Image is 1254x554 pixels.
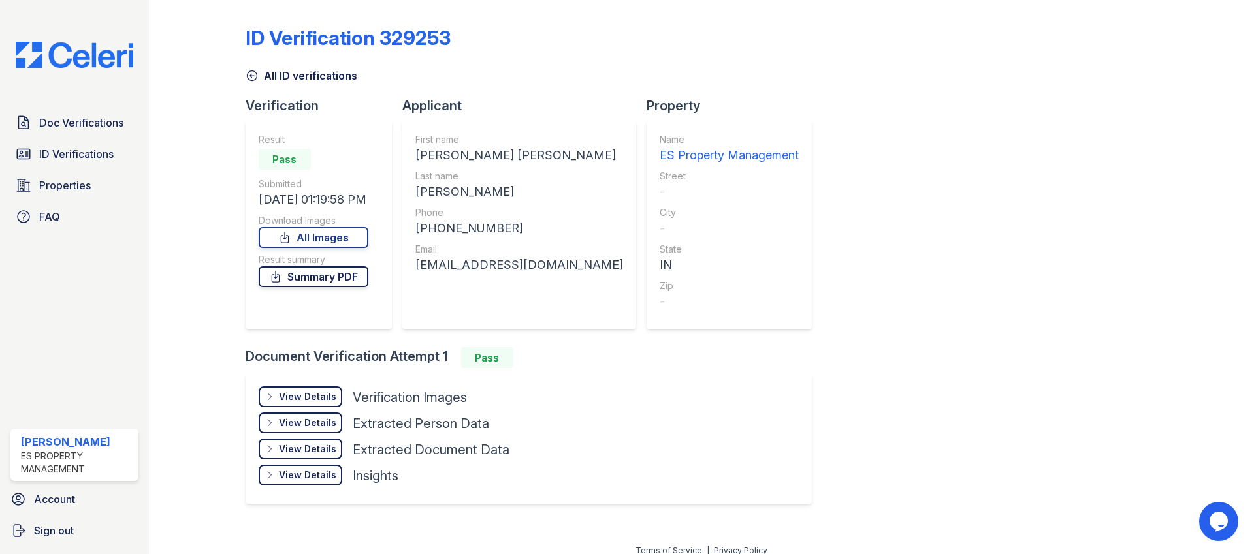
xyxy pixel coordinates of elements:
div: [EMAIL_ADDRESS][DOMAIN_NAME] [415,256,623,274]
div: Extracted Person Data [353,414,489,433]
div: Last name [415,170,623,183]
div: Document Verification Attempt 1 [246,347,822,368]
div: Street [660,170,799,183]
a: ID Verifications [10,141,138,167]
iframe: chat widget [1199,502,1241,541]
div: [PERSON_NAME] [21,434,133,450]
a: Doc Verifications [10,110,138,136]
div: ID Verification 329253 [246,26,451,50]
div: [PERSON_NAME] [415,183,623,201]
a: Account [5,486,144,512]
span: ID Verifications [39,146,114,162]
div: Phone [415,206,623,219]
div: Pass [461,347,513,368]
a: All ID verifications [246,68,357,84]
div: Applicant [402,97,647,115]
div: [PERSON_NAME] [PERSON_NAME] [415,146,623,164]
div: [DATE] 01:19:58 PM [259,191,368,209]
div: IN [660,256,799,274]
div: Name [660,133,799,146]
div: First name [415,133,623,146]
div: View Details [279,442,336,455]
div: City [660,206,799,219]
div: View Details [279,469,336,482]
span: Doc Verifications [39,115,123,131]
div: Submitted [259,177,368,191]
div: Insights [353,467,398,485]
a: Summary PDF [259,266,368,287]
div: ES Property Management [21,450,133,476]
div: - [660,292,799,311]
div: Verification Images [353,388,467,407]
span: Sign out [34,523,74,538]
div: Extracted Document Data [353,440,509,459]
div: Zip [660,279,799,292]
div: - [660,219,799,238]
div: - [660,183,799,201]
div: Result [259,133,368,146]
div: ES Property Management [660,146,799,164]
div: State [660,243,799,256]
div: Pass [259,149,311,170]
span: FAQ [39,209,60,224]
span: Account [34,491,75,507]
a: Properties [10,172,138,198]
a: FAQ [10,204,138,230]
div: Verification [246,97,402,115]
span: Properties [39,177,91,193]
img: CE_Logo_Blue-a8612792a0a2168367f1c8372b55b34899dd931a85d93a1a3d3e32e68fde9ad4.png [5,42,144,68]
a: All Images [259,227,368,248]
div: View Details [279,390,336,403]
div: Download Images [259,214,368,227]
div: Email [415,243,623,256]
div: Property [647,97,822,115]
a: Sign out [5,517,144,544]
div: [PHONE_NUMBER] [415,219,623,238]
div: Result summary [259,253,368,266]
div: View Details [279,416,336,429]
a: Name ES Property Management [660,133,799,164]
